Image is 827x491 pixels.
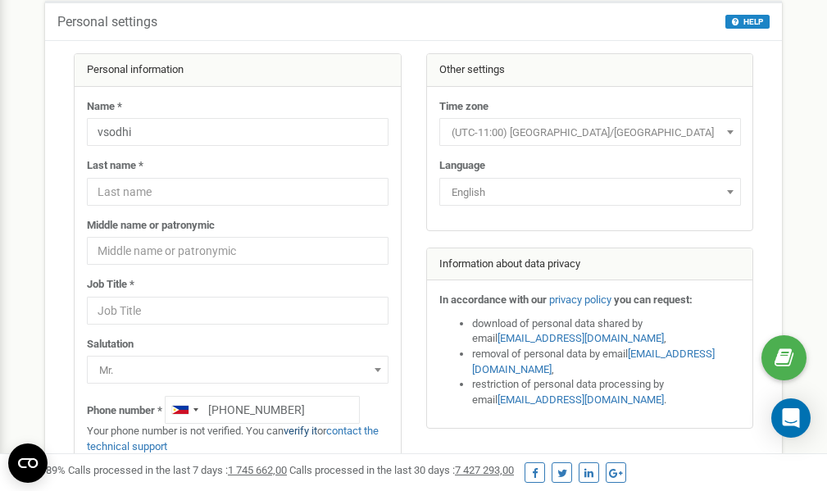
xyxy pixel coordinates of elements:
[439,118,741,146] span: (UTC-11:00) Pacific/Midway
[439,99,488,115] label: Time zone
[472,347,741,377] li: removal of personal data by email ,
[289,464,514,476] span: Calls processed in the last 30 days :
[87,158,143,174] label: Last name *
[445,181,735,204] span: English
[57,15,157,30] h5: Personal settings
[284,425,317,437] a: verify it
[87,297,389,325] input: Job Title
[498,332,664,344] a: [EMAIL_ADDRESS][DOMAIN_NAME]
[87,424,389,454] p: Your phone number is not verified. You can or
[87,178,389,206] input: Last name
[165,396,360,424] input: +1-800-555-55-55
[549,293,611,306] a: privacy policy
[87,337,134,352] label: Salutation
[228,464,287,476] u: 1 745 662,00
[439,293,547,306] strong: In accordance with our
[771,398,811,438] div: Open Intercom Messenger
[472,316,741,347] li: download of personal data shared by email ,
[87,237,389,265] input: Middle name or patronymic
[87,403,162,419] label: Phone number *
[87,356,389,384] span: Mr.
[439,158,485,174] label: Language
[427,54,753,87] div: Other settings
[75,54,401,87] div: Personal information
[87,99,122,115] label: Name *
[498,393,664,406] a: [EMAIL_ADDRESS][DOMAIN_NAME]
[472,348,715,375] a: [EMAIL_ADDRESS][DOMAIN_NAME]
[8,443,48,483] button: Open CMP widget
[455,464,514,476] u: 7 427 293,00
[93,359,383,382] span: Mr.
[427,248,753,281] div: Information about data privacy
[614,293,693,306] strong: you can request:
[725,15,770,29] button: HELP
[87,218,215,234] label: Middle name or patronymic
[68,464,287,476] span: Calls processed in the last 7 days :
[87,277,134,293] label: Job Title *
[445,121,735,144] span: (UTC-11:00) Pacific/Midway
[166,397,203,423] div: Telephone country code
[472,377,741,407] li: restriction of personal data processing by email .
[87,425,379,452] a: contact the technical support
[87,118,389,146] input: Name
[439,178,741,206] span: English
